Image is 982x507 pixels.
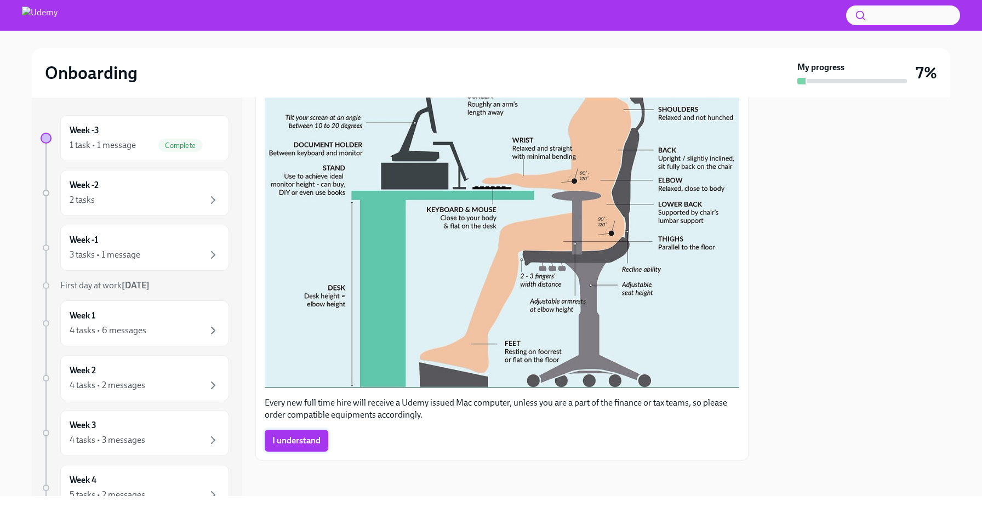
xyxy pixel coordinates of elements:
[70,139,136,151] div: 1 task • 1 message
[41,170,229,216] a: Week -22 tasks
[70,179,99,191] h6: Week -2
[122,280,150,290] strong: [DATE]
[70,379,145,391] div: 4 tasks • 2 messages
[70,249,140,261] div: 3 tasks • 1 message
[70,310,95,322] h6: Week 1
[70,194,95,206] div: 2 tasks
[797,61,844,73] strong: My progress
[41,300,229,346] a: Week 14 tasks • 6 messages
[41,280,229,292] a: First day at work[DATE]
[916,63,937,83] h3: 7%
[70,419,96,431] h6: Week 3
[158,141,202,150] span: Complete
[265,430,328,452] button: I understand
[70,234,98,246] h6: Week -1
[41,355,229,401] a: Week 24 tasks • 2 messages
[272,435,321,446] span: I understand
[70,474,96,486] h6: Week 4
[41,225,229,271] a: Week -13 tasks • 1 message
[70,489,145,501] div: 5 tasks • 2 messages
[70,124,99,136] h6: Week -3
[41,115,229,161] a: Week -31 task • 1 messageComplete
[45,62,138,84] h2: Onboarding
[70,364,96,377] h6: Week 2
[60,280,150,290] span: First day at work
[265,397,739,421] p: Every new full time hire will receive a Udemy issued Mac computer, unless you are a part of the f...
[41,410,229,456] a: Week 34 tasks • 3 messages
[70,434,145,446] div: 4 tasks • 3 messages
[22,7,58,24] img: Udemy
[70,324,146,337] div: 4 tasks • 6 messages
